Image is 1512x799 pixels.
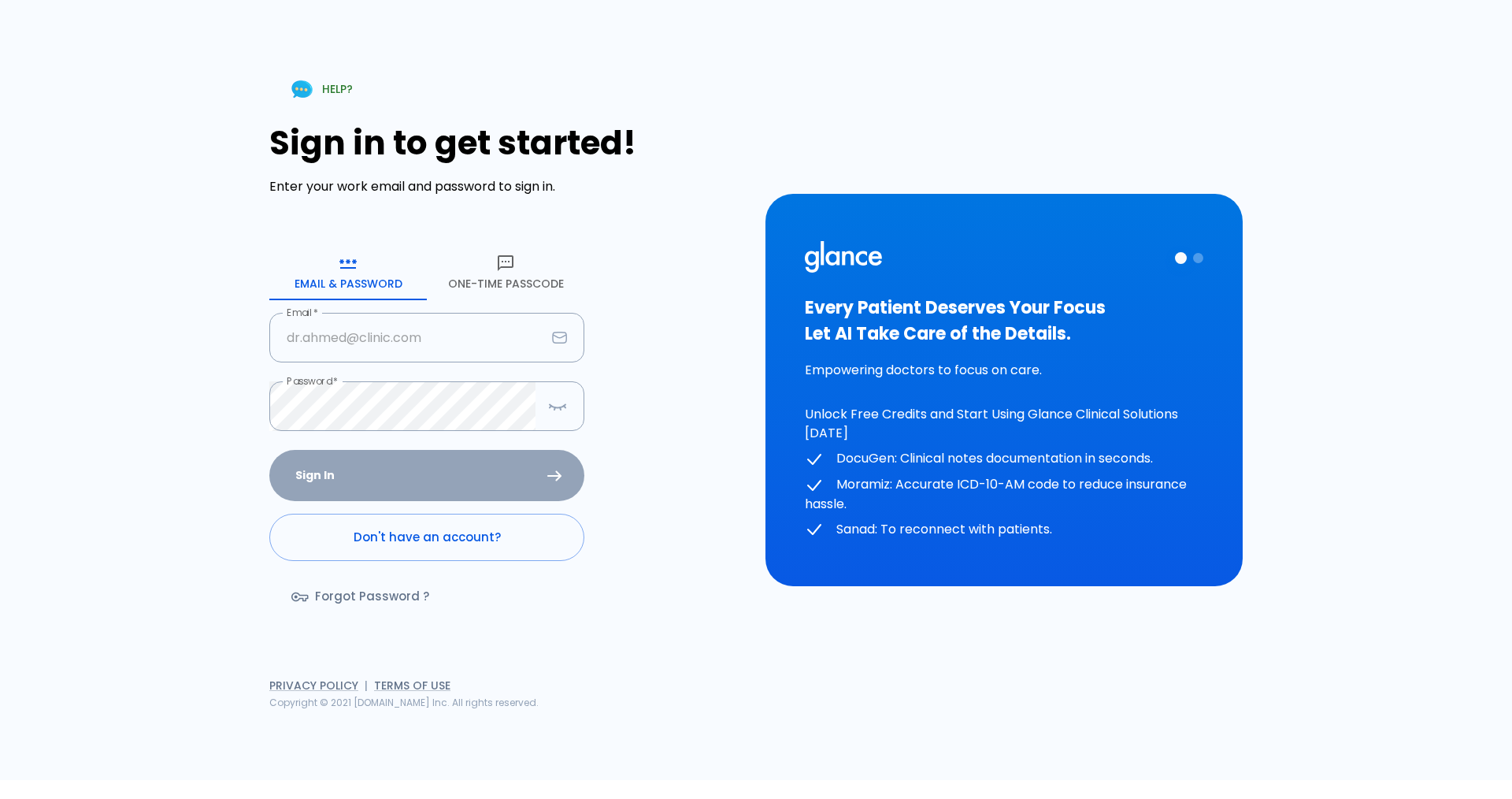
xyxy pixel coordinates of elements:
[365,678,368,693] span: |
[269,514,584,561] a: Don't have an account?
[805,520,1203,540] p: Sanad: To reconnect with patients.
[269,678,358,693] a: Privacy Policy
[805,295,1203,347] h3: Every Patient Deserves Your Focus Let AI Take Care of the Details.
[805,449,1203,469] p: DocuGen: Clinical notes documentation in seconds.
[269,313,546,362] input: dr.ahmed@clinic.com
[269,69,372,110] a: HELP?
[288,76,316,103] img: Chat Support
[269,574,454,619] a: Forgot Password ?
[805,405,1203,443] p: Unlock Free Credits and Start Using Glance Clinical Solutions [DATE]
[805,475,1203,514] p: Moramiz: Accurate ICD-10-AM code to reduce insurance hassle.
[269,696,539,709] span: Copyright © 2021 [DOMAIN_NAME] Inc. All rights reserved.
[427,243,584,300] button: One-Time Passcode
[805,361,1203,380] p: Empowering doctors to focus on care.
[269,177,747,196] p: Enter your work email and password to sign in.
[374,678,450,693] a: Terms of Use
[269,243,427,300] button: Email & Password
[269,124,747,162] h1: Sign in to get started!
